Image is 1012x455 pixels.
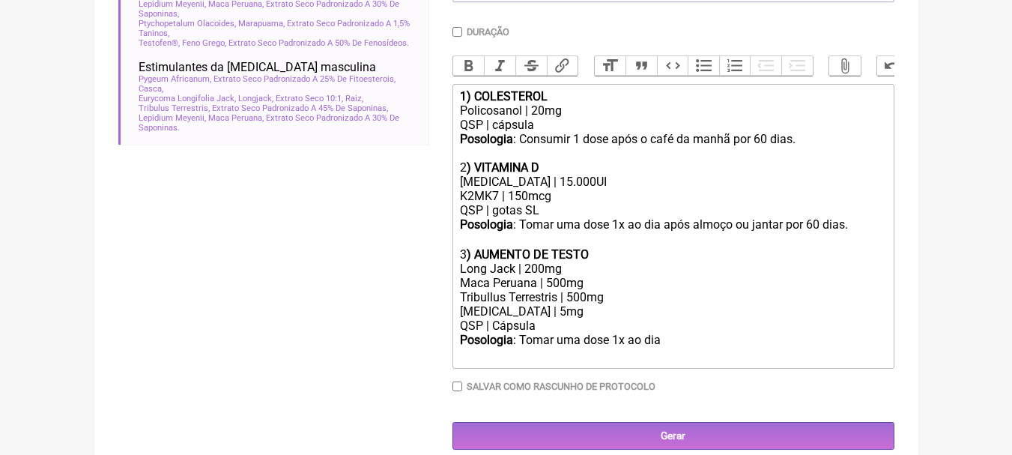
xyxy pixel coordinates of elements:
input: Gerar [452,422,894,450]
strong: ) AUMENTO DE TESTO [467,247,589,262]
label: Duração [467,26,509,37]
button: Heading [595,56,626,76]
strong: 1) COLESTEROL [460,89,548,103]
div: QSP | Cápsula [460,319,885,333]
button: Strikethrough [515,56,547,76]
span: Pygeum Africanum, Extrato Seco Padronizado A 25% De Fitoesterois, Casca [139,74,416,94]
span: Estimulantes da [MEDICAL_DATA] masculina [139,60,376,74]
div: 2 [460,160,885,175]
button: Bullets [688,56,719,76]
div: QSP | gotas SL [460,203,885,217]
button: Decrease Level [750,56,781,76]
span: Tribulus Terrestris, Extrato Seco Padronizado A 45% De Saponinas [139,103,388,113]
button: Quote [625,56,657,76]
div: Long Jack | 200mg [460,262,885,276]
button: Code [657,56,688,76]
strong: ) VITAMINA D [467,160,539,175]
div: [MEDICAL_DATA] | 5mg [460,304,885,319]
button: Link [547,56,578,76]
label: Salvar como rascunho de Protocolo [467,381,655,392]
div: : Tomar uma dose 1x ao dia após almoço ou jantar por 60 dias. ㅤ [460,217,885,247]
button: Bold [453,56,485,76]
div: K2MK7 | 150mcg [460,189,885,203]
span: Lepidium Meyenii, Maca Peruana, Extrato Seco Padronizado A 30% De Saponinas [139,113,416,133]
div: Maca Peruana | 500mg [460,276,885,290]
strong: Posologia [460,217,513,232]
button: Numbers [719,56,751,76]
div: 3 [460,247,885,262]
div: : Consumir 1 dose após o café da manhã por 60 dias. [460,132,885,160]
div: : Tomar uma dose 1x ao dia ㅤ [460,333,885,363]
button: Increase Level [781,56,813,76]
div: Policosanol | 20mg QSP | cápsula [460,103,885,132]
strong: Posologia [460,132,513,146]
div: [MEDICAL_DATA] | 15.000UI [460,175,885,189]
strong: Posologia [460,333,513,347]
button: Undo [877,56,909,76]
span: Testofen®, Feno Grego, Extrato Seco Padronizado A 50% De Fenosídeos [139,38,409,48]
span: Ptychopetalum Olacoides, Marapuama, Extrato Seco Padronizado A 1,5% Taninos [139,19,416,38]
button: Attach Files [829,56,861,76]
button: Italic [484,56,515,76]
div: Tribullus Terrestris | 500mg [460,290,885,304]
span: Eurycoma Longifolia Jack, Longjack, Extrato Seco 10:1, Raiz [139,94,363,103]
